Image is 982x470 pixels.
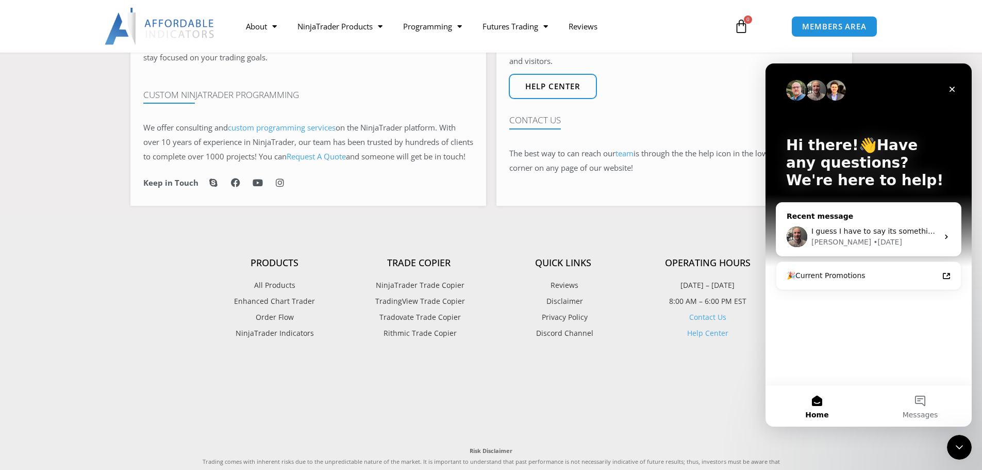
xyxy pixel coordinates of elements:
a: Enhanced Chart Trader [203,295,347,308]
a: NinjaTrader Indicators [203,327,347,340]
span: MEMBERS AREA [802,23,867,30]
span: 0 [744,15,752,24]
a: Reviews [558,14,608,38]
a: Order Flow [203,311,347,324]
h4: Custom NinjaTrader Programming [143,90,473,100]
a: Discord Channel [491,327,636,340]
span: Help center [525,83,580,90]
a: custom programming services [228,122,336,133]
p: 8:00 AM – 6:00 PM EST [636,295,780,308]
a: About [236,14,287,38]
a: Help Center [687,328,728,338]
span: Tradovate Trade Copier [377,311,461,324]
span: Reviews [548,279,578,292]
a: NinjaTrader Products [287,14,393,38]
h6: Keep in Touch [143,178,198,188]
span: Home [40,348,63,355]
a: Tradovate Trade Copier [347,311,491,324]
div: [PERSON_NAME] [46,173,106,184]
a: MEMBERS AREA [791,16,877,37]
nav: Menu [236,14,722,38]
div: • [DATE] [108,173,137,184]
a: All Products [203,279,347,292]
span: Disclaimer [544,295,583,308]
span: Enhanced Chart Trader [234,295,315,308]
a: team [615,148,634,158]
span: We offer consulting and [143,122,336,133]
a: TradingView Trade Copier [347,295,491,308]
span: Messages [137,348,173,355]
strong: Risk Disclaimer [470,447,512,455]
a: Help center [509,74,597,99]
span: Discord Channel [534,327,593,340]
a: Futures Trading [472,14,558,38]
a: Reviews [491,279,636,292]
span: on the NinjaTrader platform. With over 10 years of experience in NinjaTrader, our team has been t... [143,122,473,161]
img: LogoAI | Affordable Indicators – NinjaTrader [105,8,215,45]
iframe: Customer reviews powered by Trustpilot [203,363,780,435]
a: Request A Quote [287,151,346,161]
iframe: Intercom live chat [765,63,972,427]
iframe: Intercom live chat [947,435,972,460]
span: Order Flow [256,311,294,324]
span: All Products [254,279,295,292]
h4: Operating Hours [636,257,780,269]
p: [DATE] – [DATE] [636,279,780,292]
button: Messages [103,322,206,363]
span: NinjaTrader Indicators [236,327,314,340]
div: 🎉Current Promotions [21,207,173,218]
a: 0 [719,11,764,41]
h4: Contact Us [509,115,839,125]
h4: Trade Copier [347,257,491,269]
p: The best way to can reach our is through the the help icon in the lower right-hand corner on any ... [509,147,839,175]
a: Programming [393,14,472,38]
p: Search through our article database for answers to most common questions from customers and visit... [509,40,839,69]
div: Close [177,17,196,35]
a: 🎉Current Promotions [15,203,191,222]
a: Contact Us [689,312,726,322]
a: Disclaimer [491,295,636,308]
span: NinjaTrader Trade Copier [373,279,464,292]
h4: Products [203,257,347,269]
a: Privacy Policy [491,311,636,324]
span: TradingView Trade Copier [373,295,465,308]
span: Rithmic Trade Copier [381,327,457,340]
span: Privacy Policy [539,311,588,324]
span: I guess I have to say its something with TPT because with 4 accounts 2 TPT and 2 sim accounts; TP... [46,164,935,172]
a: NinjaTrader Trade Copier [347,279,491,292]
a: Rithmic Trade Copier [347,327,491,340]
h4: Quick Links [491,257,636,269]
